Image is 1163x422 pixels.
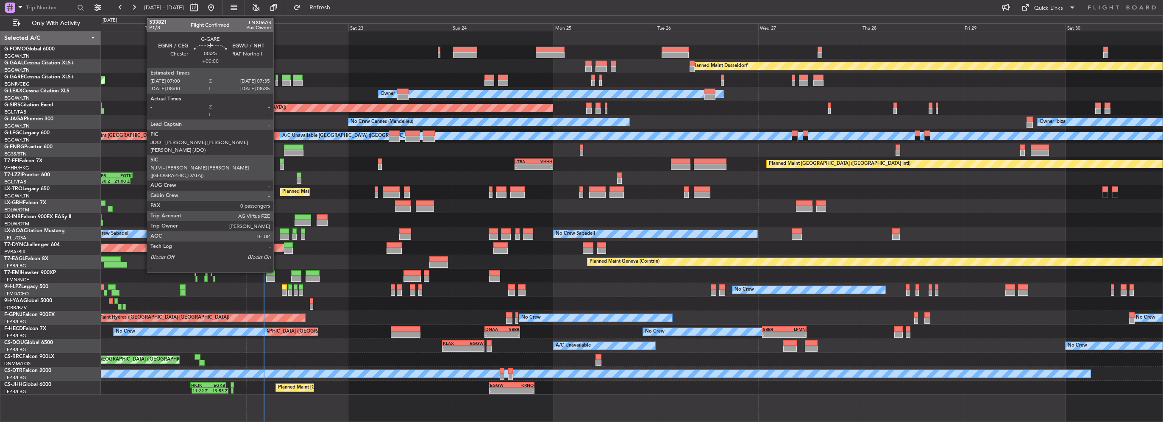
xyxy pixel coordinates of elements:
span: Only With Activity [22,20,89,26]
div: No Crew [645,325,665,338]
a: LX-GBHFalcon 7X [4,200,46,205]
a: EGGW/LTN [4,193,30,199]
div: Planned Maint Geneva (Cointrin) [590,255,659,268]
div: - [502,332,519,337]
div: Sat 23 [348,23,451,31]
a: CS-JHHGlobal 6000 [4,382,51,387]
a: T7-DYNChallenger 604 [4,242,60,247]
a: EGGW/LTN [4,123,30,129]
a: T7-EAGLFalcon 8X [4,256,48,261]
a: T7-EMIHawker 900XP [4,270,56,275]
span: T7-EMI [4,270,21,275]
div: Owner Ibiza [1040,116,1066,128]
div: Tue 26 [656,23,758,31]
a: G-GARECessna Citation XLS+ [4,75,74,80]
button: Quick Links [1017,1,1080,14]
div: No Crew [116,325,135,338]
a: LFPB/LBG [4,263,26,269]
span: G-SIRS [4,103,20,108]
button: Refresh [289,1,340,14]
span: T7-DYN [4,242,23,247]
a: EGGW/LTN [4,95,30,101]
span: CS-JHH [4,382,22,387]
span: F-GPNJ [4,312,22,317]
div: EGTK [114,173,132,178]
span: 9H-LPZ [4,284,21,289]
div: EGGW [490,383,512,388]
span: T7-EAGL [4,256,25,261]
div: Fri 29 [963,23,1066,31]
div: Owner [381,88,395,100]
div: Planned Maint [GEOGRAPHIC_DATA] ([GEOGRAPHIC_DATA]) [65,353,198,366]
div: Planned Maint [GEOGRAPHIC_DATA] ([GEOGRAPHIC_DATA]) [278,381,412,394]
div: Planned Maint [GEOGRAPHIC_DATA] ([GEOGRAPHIC_DATA]) [282,186,416,198]
div: Wed 27 [758,23,861,31]
a: EDLW/DTM [4,221,29,227]
a: G-SIRSCitation Excel [4,103,53,108]
a: LFPB/LBG [4,319,26,325]
div: 21:00 Z [112,178,130,183]
span: LX-TRO [4,186,22,192]
div: TBPB [96,173,114,178]
a: EGLF/FAB [4,109,26,115]
a: LFMD/CEQ [4,291,29,297]
div: No Crew Sabadell [556,228,595,240]
a: LFMN/NCE [4,277,29,283]
a: LFPB/LBG [4,333,26,339]
a: EGSS/STN [4,151,27,157]
a: G-LEAXCessna Citation XLS [4,89,70,94]
span: F-HECD [4,326,23,331]
div: [DATE] [103,17,117,24]
span: [DATE] - [DATE] [144,4,184,11]
a: 9H-YAAGlobal 5000 [4,298,52,303]
div: Unplanned Maint Oxford ([GEOGRAPHIC_DATA]) [180,102,286,114]
div: - [763,332,785,337]
span: G-LEGC [4,130,22,136]
div: No Crew Sabadell [90,228,130,240]
div: A/C Unavailable [556,339,591,352]
div: VHHH [534,159,552,164]
div: No Crew Cannes (Mandelieu) [351,116,413,128]
div: Fri 22 [246,23,349,31]
span: T7-FFI [4,158,19,164]
div: EGGW [463,341,484,346]
a: LX-INBFalcon 900EX EASy II [4,214,71,219]
div: KLAX [443,341,463,346]
a: EVRA/RIX [4,249,25,255]
span: LX-INB [4,214,21,219]
a: VHHH/HKG [4,165,29,171]
a: G-ENRGPraetor 600 [4,144,53,150]
div: - [534,164,552,169]
div: Planned Maint [GEOGRAPHIC_DATA] ([GEOGRAPHIC_DATA]) [75,130,209,142]
div: SBBR [763,327,785,332]
a: EGLF/FAB [4,179,26,185]
a: F-GPNJFalcon 900EX [4,312,55,317]
span: T7-LZZI [4,172,22,178]
div: AOG Maint Hyères ([GEOGRAPHIC_DATA]-[GEOGRAPHIC_DATA]) [86,311,229,324]
div: - [485,332,502,337]
div: Planned Maint [GEOGRAPHIC_DATA] ([GEOGRAPHIC_DATA]) [215,325,348,338]
div: - [785,332,806,337]
span: CS-DOU [4,340,24,345]
div: Quick Links [1034,4,1063,13]
a: CS-DOUGlobal 6500 [4,340,53,345]
div: HKJK [191,383,208,388]
div: Mon 25 [554,23,656,31]
a: EGGW/LTN [4,67,30,73]
a: DNMM/LOS [4,361,31,367]
a: LFPB/LBG [4,389,26,395]
a: 9H-LPZLegacy 500 [4,284,48,289]
a: LX-AOACitation Mustang [4,228,65,233]
div: - [443,346,463,351]
a: LX-TROLegacy 650 [4,186,50,192]
a: G-LEGCLegacy 600 [4,130,50,136]
span: G-JAGA [4,117,24,122]
div: 11:22 Z [192,388,210,393]
a: EGGW/LTN [4,137,30,143]
a: EDLW/DTM [4,207,29,213]
div: KRNO [512,383,534,388]
a: LFPB/LBG [4,347,26,353]
div: No Crew [1068,339,1087,352]
a: F-HECDFalcon 7X [4,326,46,331]
div: LFMN [785,327,806,332]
